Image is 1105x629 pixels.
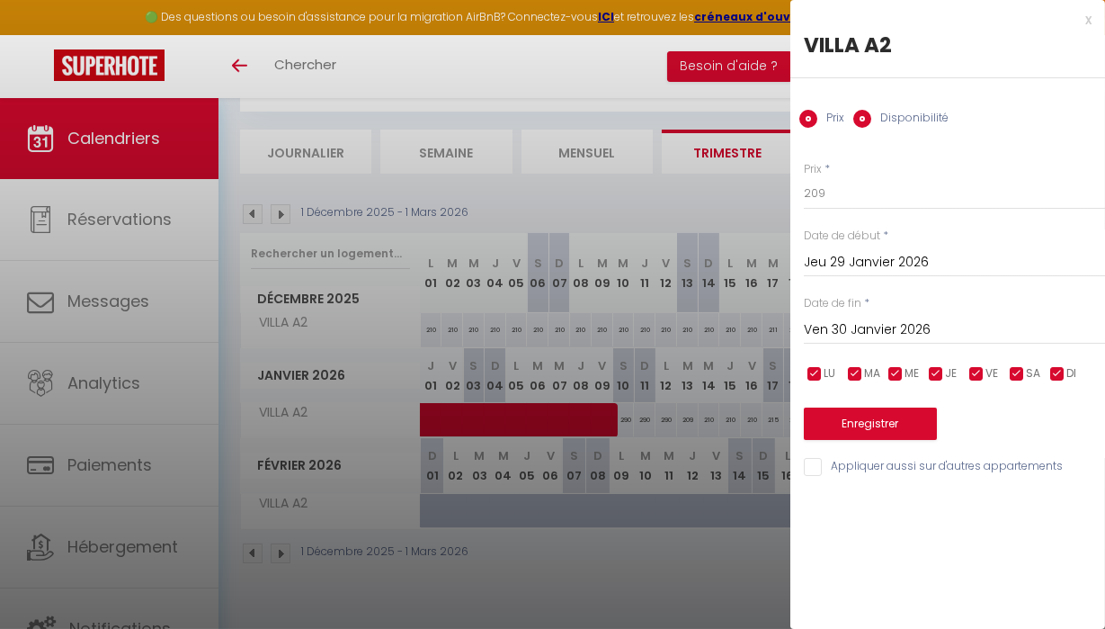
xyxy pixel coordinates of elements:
div: x [790,9,1092,31]
span: MA [864,365,880,382]
label: Prix [817,110,844,130]
span: SA [1026,365,1040,382]
span: JE [945,365,957,382]
label: Disponibilité [871,110,949,130]
label: Date de fin [804,295,861,312]
button: Ouvrir le widget de chat LiveChat [14,7,68,61]
button: Enregistrer [804,408,937,440]
label: Prix [804,161,822,178]
label: Date de début [804,228,880,245]
div: VILLA A2 [804,31,1092,59]
span: DI [1066,365,1076,382]
span: VE [985,365,998,382]
span: ME [904,365,919,382]
span: LU [824,365,835,382]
